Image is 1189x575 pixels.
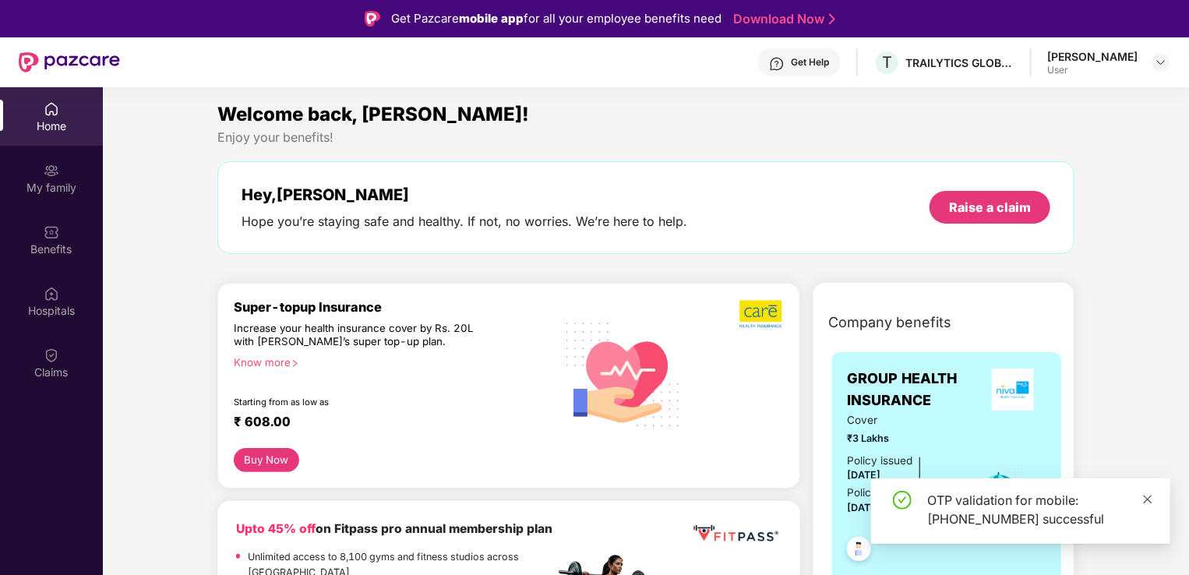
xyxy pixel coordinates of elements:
span: Company benefits [829,312,952,333]
div: Get Help [791,56,829,69]
span: Cover [848,412,953,429]
div: Hope you’re staying safe and healthy. If not, no worries. We’re here to help. [242,213,687,230]
span: right [291,359,299,368]
span: check-circle [893,491,912,510]
div: Hey, [PERSON_NAME] [242,185,687,204]
span: [DATE] [848,469,881,481]
div: Raise a claim [949,199,1031,216]
img: icon [974,467,1025,519]
img: fppp.png [690,520,781,548]
span: ₹3 Lakhs [848,431,953,446]
div: Know more [234,356,545,367]
img: svg+xml;base64,PHN2ZyB4bWxucz0iaHR0cDovL3d3dy53My5vcmcvMjAwMC9zdmciIHdpZHRoPSI0OC45NDMiIGhlaWdodD... [840,532,878,570]
div: Super-topup Insurance [234,299,555,315]
div: OTP validation for mobile: [PHONE_NUMBER] successful [927,491,1152,528]
div: ₹ 608.00 [234,414,539,432]
div: Get Pazcare for all your employee benefits need [391,9,722,28]
img: svg+xml;base64,PHN2ZyBpZD0iSGVscC0zMngzMiIgeG1sbnM9Imh0dHA6Ly93d3cudzMub3JnLzIwMDAvc3ZnIiB3aWR0aD... [769,56,785,72]
img: svg+xml;base64,PHN2ZyBpZD0iSG9zcGl0YWxzIiB4bWxucz0iaHR0cDovL3d3dy53My5vcmcvMjAwMC9zdmciIHdpZHRoPS... [44,286,59,302]
img: New Pazcare Logo [19,52,120,72]
img: Logo [365,11,380,26]
img: insurerLogo [992,369,1034,411]
img: Stroke [829,11,835,27]
a: Download Now [733,11,831,27]
span: Welcome back, [PERSON_NAME]! [217,103,529,125]
img: svg+xml;base64,PHN2ZyBpZD0iRHJvcGRvd24tMzJ4MzIiIHhtbG5zPSJodHRwOi8vd3d3LnczLm9yZy8yMDAwL3N2ZyIgd2... [1155,56,1167,69]
div: Enjoy your benefits! [217,129,1074,146]
button: Buy Now [234,448,299,472]
span: T [882,53,892,72]
div: TRAILYTICS GLOBAL SERVICES PRIVATE LIMITED [905,55,1014,70]
span: [DATE] [848,502,881,513]
div: Policy issued [848,453,913,469]
div: Policy Expiry [848,485,912,501]
img: b5dec4f62d2307b9de63beb79f102df3.png [739,299,784,329]
div: Starting from as low as [234,397,489,407]
img: svg+xml;base64,PHN2ZyBpZD0iQ2xhaW0iIHhtbG5zPSJodHRwOi8vd3d3LnczLm9yZy8yMDAwL3N2ZyIgd2lkdGg9IjIwIi... [44,347,59,363]
div: [PERSON_NAME] [1047,49,1138,64]
span: GROUP HEALTH INSURANCE [848,368,981,412]
img: svg+xml;base64,PHN2ZyBpZD0iSG9tZSIgeG1sbnM9Imh0dHA6Ly93d3cudzMub3JnLzIwMDAvc3ZnIiB3aWR0aD0iMjAiIG... [44,101,59,117]
div: User [1047,64,1138,76]
img: svg+xml;base64,PHN2ZyB4bWxucz0iaHR0cDovL3d3dy53My5vcmcvMjAwMC9zdmciIHhtbG5zOnhsaW5rPSJodHRwOi8vd3... [555,304,692,443]
strong: mobile app [459,11,524,26]
b: on Fitpass pro annual membership plan [236,521,552,536]
img: svg+xml;base64,PHN2ZyB3aWR0aD0iMjAiIGhlaWdodD0iMjAiIHZpZXdCb3g9IjAgMCAyMCAyMCIgZmlsbD0ibm9uZSIgeG... [44,163,59,178]
b: Upto 45% off [236,521,316,536]
span: close [1142,494,1153,505]
img: svg+xml;base64,PHN2ZyBpZD0iQmVuZWZpdHMiIHhtbG5zPSJodHRwOi8vd3d3LnczLm9yZy8yMDAwL3N2ZyIgd2lkdGg9Ij... [44,224,59,240]
div: Increase your health insurance cover by Rs. 20L with [PERSON_NAME]’s super top-up plan. [234,322,488,349]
